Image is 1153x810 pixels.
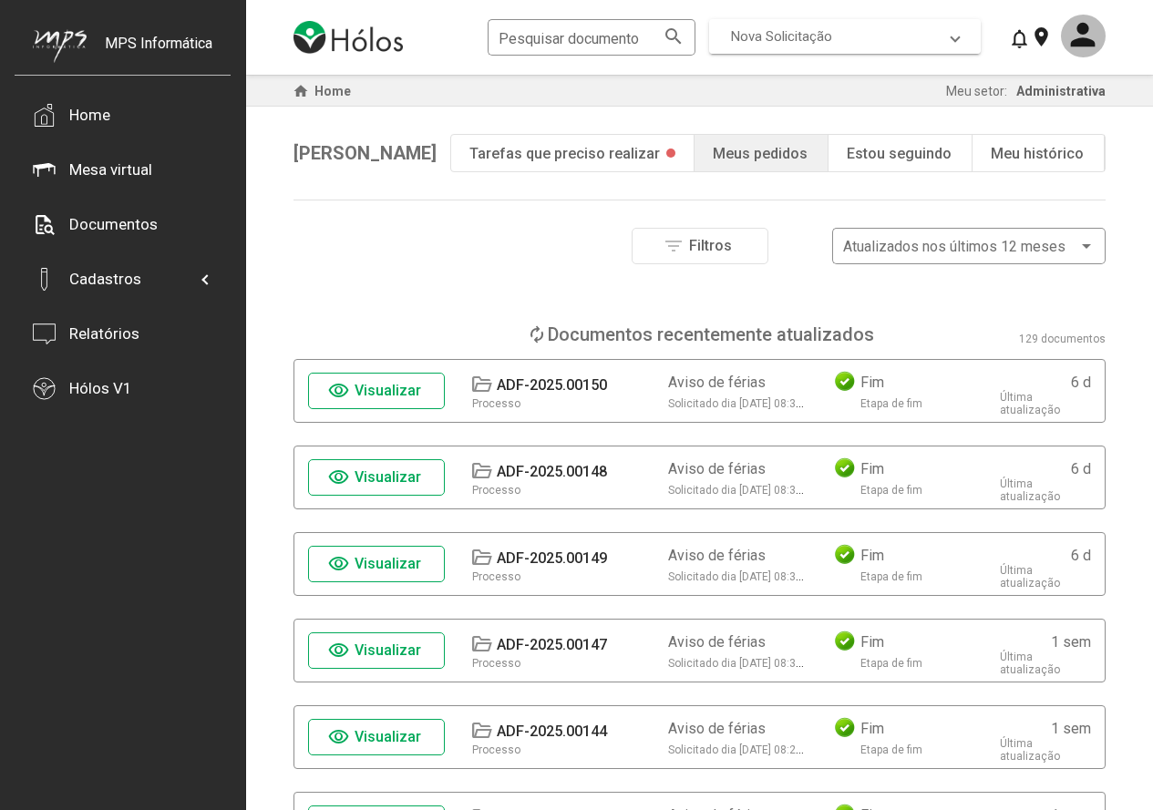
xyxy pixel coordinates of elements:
span: Filtros [689,237,732,254]
div: 1 sem [1051,633,1091,651]
div: Documentos [69,215,158,233]
mat-icon: folder_open [470,720,492,742]
div: Documentos recentemente atualizados [548,323,874,345]
div: Fim [860,374,884,391]
div: Aviso de férias [668,460,766,477]
div: Fim [860,720,884,737]
div: Processo [472,484,520,497]
mat-icon: search [663,25,685,46]
div: 6 d [1071,460,1091,477]
div: 1 sem [1051,720,1091,737]
div: Última atualização [1000,564,1091,590]
button: Visualizar [308,546,445,582]
span: [PERSON_NAME] [293,142,437,164]
span: Visualizar [355,728,421,745]
div: Processo [472,743,520,756]
div: Última atualização [1000,391,1091,416]
span: Visualizar [355,382,421,399]
div: Tarefas que preciso realizar [469,145,660,162]
div: Meus pedidos [713,145,808,162]
div: Última atualização [1000,651,1091,676]
div: 6 d [1071,547,1091,564]
img: logo-holos.png [293,21,403,54]
div: ADF-2025.00147 [497,636,607,653]
div: Última atualização [1000,477,1091,503]
div: Última atualização [1000,737,1091,763]
div: Etapa de fim [860,743,922,756]
button: Visualizar [308,459,445,496]
button: Visualizar [308,632,445,669]
div: 129 documentos [1019,333,1106,345]
span: Nova Solicitação [731,28,832,45]
div: Aviso de férias [668,547,766,564]
div: Processo [472,397,520,410]
div: Fim [860,460,884,477]
mat-icon: visibility [328,553,350,575]
div: ADF-2025.00149 [497,549,607,567]
div: ADF-2025.00148 [497,463,607,480]
button: Visualizar [308,719,445,755]
button: Visualizar [308,373,445,409]
mat-expansion-panel-header: Nova Solicitação [709,19,981,54]
div: Fim [860,633,884,651]
div: ADF-2025.00150 [497,376,607,394]
button: Filtros [632,228,768,264]
span: Home [314,84,351,98]
span: Administrativa [1016,84,1106,98]
mat-icon: visibility [328,380,350,402]
mat-icon: filter_list [663,235,685,257]
div: 6 d [1071,374,1091,391]
span: Meu setor: [946,84,1007,98]
mat-icon: loop [526,323,548,345]
mat-icon: folder_open [470,374,492,395]
div: Etapa de fim [860,657,922,670]
mat-icon: location_on [1030,26,1052,47]
span: Visualizar [355,468,421,486]
mat-icon: folder_open [470,460,492,482]
div: Etapa de fim [860,484,922,497]
div: Etapa de fim [860,570,922,583]
div: MPS Informática [105,35,212,80]
div: Processo [472,570,520,583]
mat-icon: home [290,80,312,102]
mat-icon: folder_open [470,633,492,655]
div: Estou seguindo [847,145,952,162]
span: Visualizar [355,555,421,572]
div: Home [69,106,110,124]
mat-icon: folder_open [470,547,492,569]
div: Mesa virtual [69,160,152,179]
div: Aviso de férias [668,374,766,391]
div: Processo [472,657,520,670]
img: mps-image-cropped.png [33,29,87,63]
div: Cadastros [69,270,141,288]
div: Aviso de férias [668,720,766,737]
div: Meu histórico [991,145,1084,162]
div: Relatórios [69,324,139,343]
mat-icon: visibility [328,726,350,748]
mat-icon: visibility [328,640,350,661]
div: Aviso de férias [668,633,766,651]
div: Fim [860,547,884,564]
div: ADF-2025.00144 [497,723,607,740]
div: Etapa de fim [860,397,922,410]
mat-expansion-panel-header: Cadastros [33,251,212,306]
mat-icon: visibility [328,467,350,488]
span: Atualizados nos últimos 12 meses [843,238,1065,255]
span: Visualizar [355,641,421,659]
div: Hólos V1 [69,379,132,397]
